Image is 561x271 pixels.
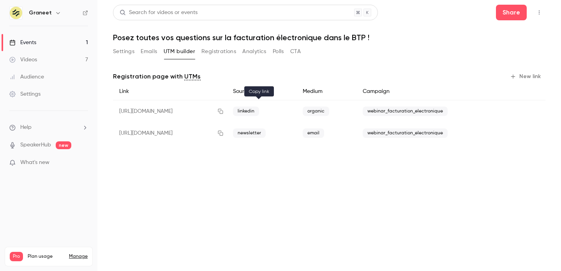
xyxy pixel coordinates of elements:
[233,128,266,138] span: newsletter
[507,70,545,83] button: New link
[79,159,88,166] iframe: Noticeable Trigger
[273,45,284,58] button: Polls
[9,56,37,64] div: Videos
[113,45,134,58] button: Settings
[113,33,545,42] h1: Posez toutes vos questions sur la facturation électronique dans le BTP !
[9,90,41,98] div: Settings
[20,123,32,132] span: Help
[496,5,527,20] button: Share
[356,83,507,100] div: Campaign
[164,45,195,58] button: UTM builder
[113,100,227,123] div: [URL][DOMAIN_NAME]
[29,9,52,17] h6: Graneet
[201,45,236,58] button: Registrations
[113,72,201,81] p: Registration page with
[9,39,36,46] div: Events
[233,107,259,116] span: linkedin
[120,9,198,17] div: Search for videos or events
[20,141,51,149] a: SpeakerHub
[113,122,227,144] div: [URL][DOMAIN_NAME]
[141,45,157,58] button: Emails
[56,141,71,149] span: new
[227,83,296,100] div: Source
[20,159,49,167] span: What's new
[290,45,301,58] button: CTA
[363,107,448,116] span: webinar_facturation_electronique
[28,253,64,260] span: Plan usage
[184,72,201,81] a: UTMs
[296,83,356,100] div: Medium
[9,123,88,132] li: help-dropdown-opener
[113,83,227,100] div: Link
[363,128,448,138] span: webinar_facturation_electronique
[10,7,22,19] img: Graneet
[69,253,88,260] a: Manage
[242,45,266,58] button: Analytics
[303,107,329,116] span: organic
[9,73,44,81] div: Audience
[303,128,324,138] span: email
[10,252,23,261] span: Pro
